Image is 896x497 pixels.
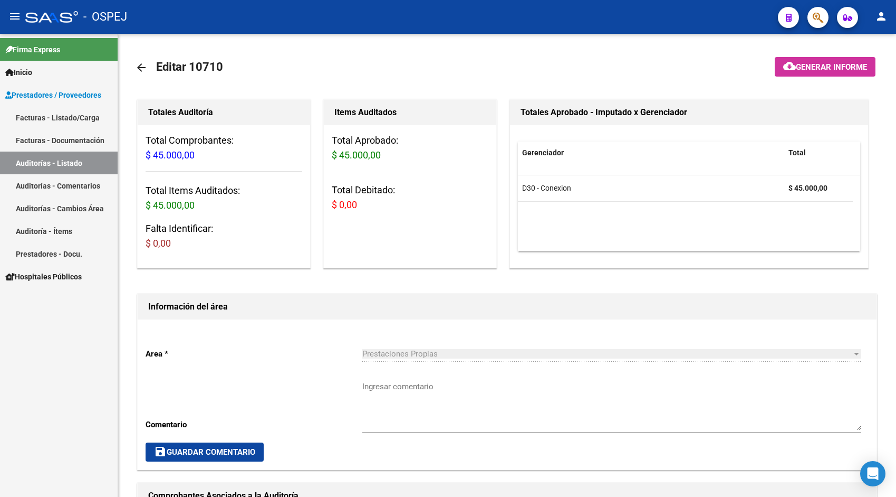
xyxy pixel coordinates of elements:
[83,5,127,29] span: - OSPEJ
[5,271,82,283] span: Hospitales Públicos
[146,238,171,249] span: $ 0,00
[784,142,853,164] datatable-header-cell: Total
[860,461,885,486] div: Open Intercom Messenger
[146,200,195,211] span: $ 45.000,00
[332,183,488,212] h3: Total Debitado:
[788,184,827,192] strong: $ 45.000,00
[148,104,300,121] h1: Totales Auditoría
[522,184,571,192] span: D30 - Conexion
[146,183,302,213] h3: Total Items Auditados:
[796,62,867,72] span: Generar informe
[522,148,564,157] span: Gerenciador
[146,419,362,430] p: Comentario
[5,44,60,55] span: Firma Express
[332,149,381,161] span: $ 45.000,00
[146,221,302,251] h3: Falta Identificar:
[362,349,438,359] span: Prestaciones Propias
[5,67,32,78] span: Inicio
[875,10,888,23] mat-icon: person
[146,133,302,163] h3: Total Comprobantes:
[146,348,362,360] p: Area *
[521,104,858,121] h1: Totales Aprobado - Imputado x Gerenciador
[135,61,148,74] mat-icon: arrow_back
[775,57,875,77] button: Generar informe
[154,445,167,458] mat-icon: save
[8,10,21,23] mat-icon: menu
[146,149,195,161] span: $ 45.000,00
[788,148,806,157] span: Total
[5,89,101,101] span: Prestadores / Proveedores
[332,199,357,210] span: $ 0,00
[783,60,796,72] mat-icon: cloud_download
[334,104,486,121] h1: Items Auditados
[332,133,488,163] h3: Total Aprobado:
[146,443,264,462] button: Guardar Comentario
[148,298,866,315] h1: Información del área
[154,447,255,457] span: Guardar Comentario
[156,60,223,73] span: Editar 10710
[518,142,784,164] datatable-header-cell: Gerenciador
